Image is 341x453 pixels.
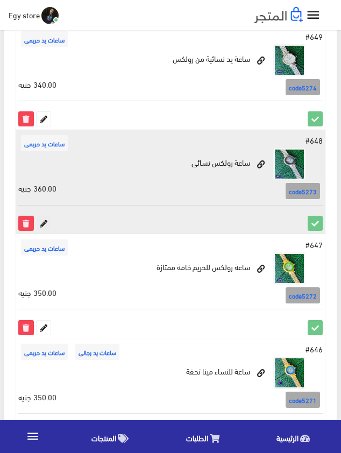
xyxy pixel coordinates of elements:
[306,237,323,252] span: #647
[18,76,56,92] span: 340.00 جنيه
[273,44,306,76] img: saaa-yd-nsayy-mn-rolks.jpg
[41,7,59,24] img: ...
[251,423,341,450] a: الرئيسية
[21,239,68,256] span: ساعات يد حريمى
[306,8,321,23] i: 
[91,431,116,444] span: المنتجات
[186,431,208,444] span: الطلبات
[21,31,68,47] span: ساعات يد حريمى
[26,429,40,443] i: 
[254,7,303,23] img: .
[276,431,299,444] span: الرئيسية
[273,357,306,389] img: saaa-llnsaaa-myna-thf.jpg
[16,234,326,338] td: ساعة رولكس للحريم خامة ممتازة
[286,392,320,408] span: code5271
[306,29,323,44] span: #649
[273,148,306,180] img: saaa-rolks-nsay.jpg
[66,423,160,450] a: المنتجات
[9,6,59,24] a: ... Egy store
[18,285,56,300] span: 350.00 جنيه
[21,135,68,151] span: ساعات يد حريمى
[286,287,320,303] span: code5272
[286,183,320,199] span: code5273
[306,132,323,148] span: #648
[16,338,326,443] td: ساعة للنساء مينا تحفة
[306,341,323,357] span: #646
[286,79,320,95] span: code5274
[18,180,56,196] span: 360.00 جنيه
[16,130,326,234] td: ساعة رولكس نسائى
[16,25,326,130] td: ساعة يد نسائية من رولكس
[273,252,306,285] img: saaa-rolks-llhrym-kham-mmtaz.jpg
[75,344,119,360] span: ساعات يد رجالى
[18,389,56,405] span: 350.00 جنيه
[21,344,68,360] span: ساعات يد حريمى
[9,8,40,22] span: Egy store
[160,423,251,450] a: الطلبات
